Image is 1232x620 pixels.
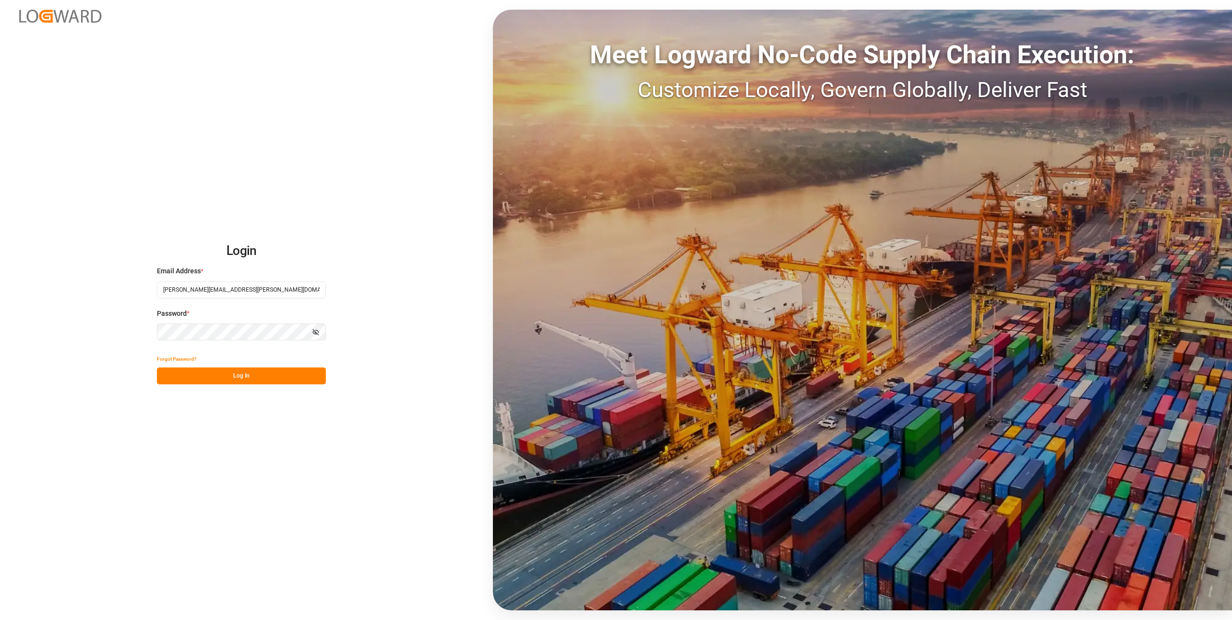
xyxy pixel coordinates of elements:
input: Enter your email [157,282,326,298]
div: Customize Locally, Govern Globally, Deliver Fast [493,74,1232,106]
button: Forgot Password? [157,351,196,367]
div: Meet Logward No-Code Supply Chain Execution: [493,36,1232,74]
button: Log In [157,367,326,384]
h2: Login [157,236,326,267]
img: Logward_new_orange.png [19,10,101,23]
span: Email Address [157,266,201,276]
span: Password [157,309,187,319]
